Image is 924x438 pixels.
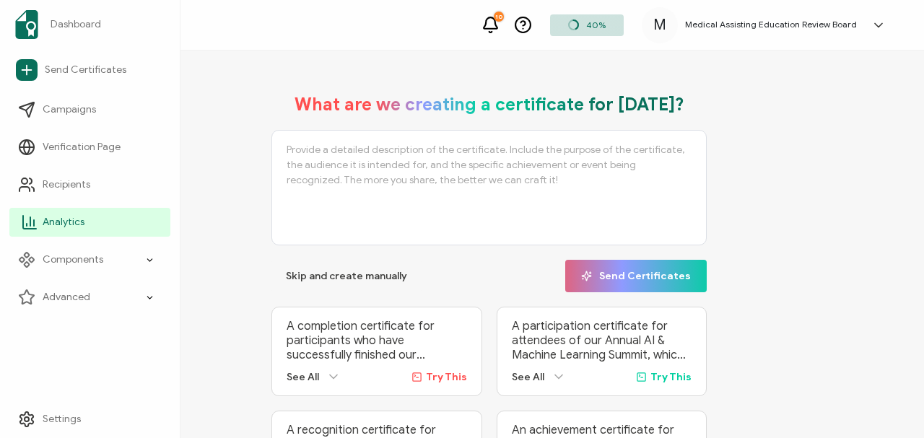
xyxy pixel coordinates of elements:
[565,260,707,292] button: Send Certificates
[653,14,666,36] span: M
[9,208,170,237] a: Analytics
[43,412,81,426] span: Settings
[287,371,319,383] span: See All
[51,17,101,32] span: Dashboard
[43,102,96,117] span: Campaigns
[9,95,170,124] a: Campaigns
[581,271,691,281] span: Send Certificates
[9,4,170,45] a: Dashboard
[287,319,467,362] p: A completion certificate for participants who have successfully finished our ‘Advanced Digital Ma...
[9,133,170,162] a: Verification Page
[43,290,90,305] span: Advanced
[295,94,684,115] h1: What are we creating a certificate for [DATE]?
[650,371,692,383] span: Try This
[512,319,692,362] p: A participation certificate for attendees of our Annual AI & Machine Learning Summit, which broug...
[586,19,606,30] span: 40%
[45,63,126,77] span: Send Certificates
[426,371,467,383] span: Try This
[43,178,90,192] span: Recipients
[43,253,103,267] span: Components
[43,215,84,229] span: Analytics
[43,140,121,154] span: Verification Page
[271,260,422,292] button: Skip and create manually
[852,369,924,438] iframe: Chat Widget
[512,371,544,383] span: See All
[286,271,407,281] span: Skip and create manually
[9,170,170,199] a: Recipients
[685,19,857,30] h5: Medical Assisting Education Review Board
[494,12,504,22] div: 10
[9,405,170,434] a: Settings
[15,10,38,39] img: sertifier-logomark-colored.svg
[9,53,170,87] a: Send Certificates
